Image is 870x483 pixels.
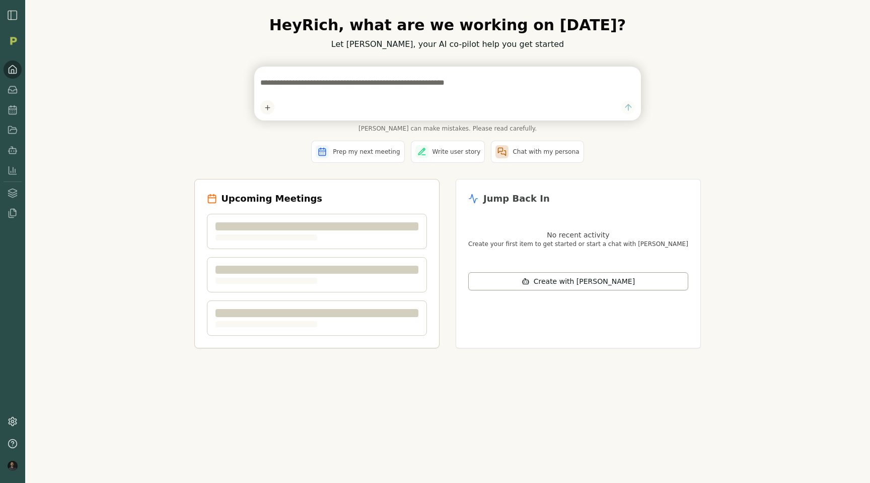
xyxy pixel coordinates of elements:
[491,141,584,163] button: Chat with my persona
[513,148,579,156] span: Chat with my persona
[194,38,701,50] p: Let [PERSON_NAME], your AI co-pilot help you get started
[468,230,688,240] p: No recent activity
[311,141,404,163] button: Prep my next meeting
[432,148,481,156] span: Write user story
[8,461,18,471] img: profile
[7,9,19,21] img: sidebar
[260,100,274,114] button: Add content to chat
[221,192,322,206] h2: Upcoming Meetings
[7,9,19,21] button: Open Sidebar
[6,33,21,48] img: Organization logo
[483,192,550,206] h2: Jump Back In
[468,240,688,248] p: Create your first item to get started or start a chat with [PERSON_NAME]
[621,101,635,114] button: Send message
[534,276,635,286] span: Create with [PERSON_NAME]
[254,125,641,133] span: [PERSON_NAME] can make mistakes. Please read carefully.
[411,141,485,163] button: Write user story
[194,16,701,34] h1: Hey Rich , what are we working on [DATE]?
[468,272,688,290] button: Create with [PERSON_NAME]
[4,435,22,453] button: Help
[333,148,400,156] span: Prep my next meeting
